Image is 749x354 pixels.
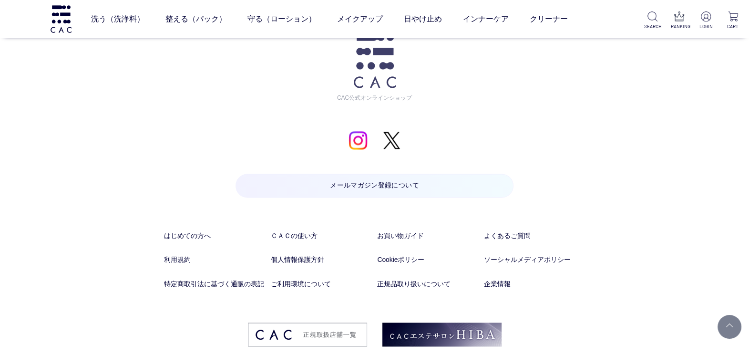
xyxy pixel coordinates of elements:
a: メイクアップ [337,6,383,32]
a: メールマガジン登録について [236,174,513,198]
a: 個人情報保護方針 [271,255,372,265]
p: RANKING [671,23,688,30]
a: Cookieポリシー [377,255,478,265]
p: SEARCH [644,23,661,30]
a: お買い物ガイド [377,231,478,241]
a: 洗う（洗浄料） [91,6,144,32]
a: 企業情報 [484,279,585,289]
a: CAC公式オンラインショップ [334,33,415,102]
a: CART [724,11,741,30]
a: クリーナー [530,6,568,32]
a: ソーシャルメディアポリシー [484,255,585,265]
img: footer_image03.png [248,323,367,346]
img: footer_image02.png [382,323,502,346]
a: 整える（パック） [165,6,226,32]
a: はじめての方へ [164,231,265,241]
a: 利用規約 [164,255,265,265]
a: SEARCH [644,11,661,30]
p: CART [724,23,741,30]
a: 特定商取引法に基づく通販の表記 [164,279,265,289]
img: logo [49,5,73,32]
a: LOGIN [698,11,715,30]
a: インナーケア [463,6,509,32]
a: RANKING [671,11,688,30]
p: LOGIN [698,23,715,30]
a: 守る（ローション） [247,6,316,32]
span: CAC公式オンラインショップ [334,88,415,102]
a: 日やけ止め [404,6,442,32]
a: 正規品取り扱いについて [377,279,478,289]
a: ＣＡＣの使い方 [271,231,372,241]
a: よくあるご質問 [484,231,585,241]
a: ご利用環境について [271,279,372,289]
